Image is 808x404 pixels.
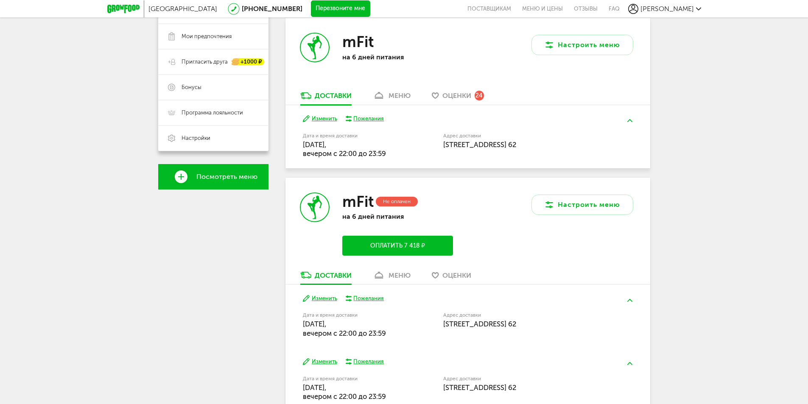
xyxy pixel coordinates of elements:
[627,299,632,302] img: arrow-up-green.5eb5f82.svg
[342,192,374,211] h3: mFit
[303,320,386,337] span: [DATE], вечером c 22:00 до 23:59
[442,271,471,279] span: Оценки
[158,24,268,49] a: Мои предпочтения
[303,140,386,158] span: [DATE], вечером c 22:00 до 23:59
[475,91,484,100] div: 24
[242,5,302,13] a: [PHONE_NUMBER]
[627,119,632,122] img: arrow-up-green.5eb5f82.svg
[369,270,415,284] a: меню
[353,358,384,365] div: Пожелания
[346,358,384,365] button: Пожелания
[353,295,384,302] div: Пожелания
[342,236,453,256] button: Оплатить 7 418 ₽
[315,271,352,279] div: Доставки
[232,59,264,66] div: +1000 ₽
[303,376,400,381] label: Дата и время доставки
[342,212,453,220] p: на 6 дней питания
[158,75,268,100] a: Бонусы
[442,92,471,100] span: Оценки
[158,125,268,151] a: Настройки
[303,295,337,303] button: Изменить
[296,91,356,105] a: Доставки
[342,33,374,51] h3: mFit
[158,100,268,125] a: Программа лояльности
[148,5,217,13] span: [GEOGRAPHIC_DATA]
[182,58,228,66] span: Пригласить друга
[303,313,400,318] label: Дата и время доставки
[346,115,384,123] button: Пожелания
[443,134,601,138] label: Адрес доставки
[158,49,268,75] a: Пригласить друга +1000 ₽
[303,358,337,366] button: Изменить
[640,5,694,13] span: [PERSON_NAME]
[346,295,384,302] button: Пожелания
[311,0,370,17] button: Перезвоните мне
[315,92,352,100] div: Доставки
[196,173,257,181] span: Посмотреть меню
[182,33,232,40] span: Мои предпочтения
[443,383,516,392] span: [STREET_ADDRESS] 62
[389,271,411,279] div: меню
[428,91,488,105] a: Оценки 24
[531,35,633,55] button: Настроить меню
[531,195,633,215] button: Настроить меню
[303,383,386,401] span: [DATE], вечером c 22:00 до 23:59
[443,376,601,381] label: Адрес доставки
[182,109,243,117] span: Программа лояльности
[376,197,418,206] div: Не оплачен
[182,84,201,91] span: Бонусы
[353,115,384,123] div: Пожелания
[158,164,268,189] a: Посмотреть меню
[296,270,356,284] a: Доставки
[627,362,632,365] img: arrow-up-green.5eb5f82.svg
[342,53,453,61] p: на 6 дней питания
[182,134,210,142] span: Настройки
[389,92,411,100] div: меню
[443,320,516,328] span: [STREET_ADDRESS] 62
[303,115,337,123] button: Изменить
[443,140,516,149] span: [STREET_ADDRESS] 62
[443,313,601,318] label: Адрес доставки
[369,91,415,105] a: меню
[428,270,475,284] a: Оценки
[303,134,400,138] label: Дата и время доставки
